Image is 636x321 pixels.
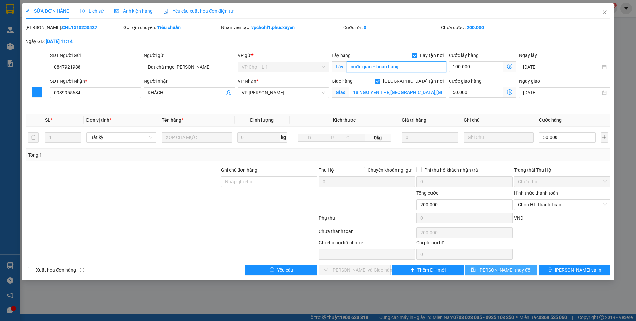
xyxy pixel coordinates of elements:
input: Cước giao hàng [449,87,503,98]
input: Cước lấy hàng [449,61,503,72]
button: plus [601,132,608,143]
div: Chi phí nội bộ [416,239,513,249]
span: Tên hàng [162,117,183,123]
span: Lấy [332,61,347,72]
div: Người nhận [144,78,235,85]
div: Tổng: 1 [28,151,245,159]
span: SỬA ĐƠN HÀNG [26,8,70,14]
span: exclamation-circle [270,267,274,273]
input: R [321,134,344,142]
span: Lấy tận nơi [417,52,446,59]
span: [GEOGRAPHIC_DATA] tận nơi [380,78,446,85]
span: Thêm ĐH mới [417,266,446,274]
input: Ghi Chú [464,132,534,143]
div: Chưa cước : [441,24,537,31]
label: Cước lấy hàng [449,53,479,58]
span: Định lượng [250,117,274,123]
input: VD: Bàn, Ghế [162,132,232,143]
div: VP gửi [238,52,329,59]
span: VP Minh Khai [242,88,325,98]
span: plus [410,267,415,273]
th: Ghi chú [461,114,537,127]
label: Cước giao hàng [449,79,482,84]
span: VP Nhận [238,79,256,84]
span: user-add [226,90,231,95]
input: Ngày lấy [523,63,600,71]
input: D [298,134,321,142]
div: Ngày GD: [26,38,122,45]
input: C [344,134,365,142]
div: Người gửi [144,52,235,59]
b: Tiêu chuẩn [157,25,181,30]
span: Lấy hàng [332,53,351,58]
input: 0 [402,132,458,143]
div: SĐT Người Nhận [50,78,141,85]
span: Chọn HT Thanh Toán [518,200,607,210]
span: [PERSON_NAME] thay đổi [478,266,531,274]
button: delete [28,132,39,143]
span: Xuất hóa đơn hàng [33,266,79,274]
input: Ghi chú đơn hàng [221,176,317,187]
b: vpchohl1.phucxuyen [251,25,295,30]
span: SL [45,117,50,123]
span: Chưa thu [518,177,607,187]
button: Close [595,3,614,22]
label: Ngày giao [519,79,540,84]
span: Giá trị hàng [402,117,426,123]
span: clock-circle [80,9,85,13]
button: printer[PERSON_NAME] và In [539,265,610,275]
span: VP Chợ HL 1 [242,62,325,72]
span: Ảnh kiện hàng [114,8,153,14]
b: [DATE] 11:14 [46,39,73,44]
div: Nhân viên tạo: [221,24,342,31]
label: Ngày lấy [519,53,537,58]
span: picture [114,9,119,13]
div: Trạng thái Thu Hộ [514,166,610,174]
span: close [602,10,607,15]
span: dollar-circle [507,64,512,69]
span: Lịch sử [80,8,104,14]
span: Thu Hộ [319,167,334,173]
span: Phí thu hộ khách nhận trả [422,166,481,174]
span: Cước hàng [539,117,562,123]
span: Đơn vị tính [86,117,111,123]
button: exclamation-circleYêu cầu [245,265,317,275]
span: printer [548,267,552,273]
span: Yêu cầu xuất hóa đơn điện tử [163,8,233,14]
button: save[PERSON_NAME] thay đổi [465,265,537,275]
label: Hình thức thanh toán [514,190,558,196]
span: save [471,267,476,273]
input: Ngày giao [523,89,600,96]
div: Phụ thu [318,214,416,226]
b: CHL1510250427 [62,25,97,30]
span: info-circle [80,268,84,272]
button: plus [32,87,42,97]
span: kg [280,132,287,143]
span: Bất kỳ [90,133,153,142]
div: SĐT Người Gửi [50,52,141,59]
span: VND [514,215,523,221]
img: icon [163,9,169,14]
div: Cước rồi : [343,24,440,31]
span: plus [32,89,42,95]
span: Giao hàng [332,79,353,84]
div: [PERSON_NAME]: [26,24,122,31]
b: 0 [364,25,366,30]
span: edit [26,9,30,13]
span: Giao [332,87,349,98]
div: Chưa thanh toán [318,228,416,239]
span: 0kg [365,134,391,142]
span: Tổng cước [416,190,438,196]
label: Ghi chú đơn hàng [221,167,257,173]
div: Ghi chú nội bộ nhà xe [319,239,415,249]
button: check[PERSON_NAME] và Giao hàng [319,265,391,275]
span: [PERSON_NAME] và In [555,266,601,274]
span: dollar-circle [507,89,512,95]
input: Giao tận nơi [349,87,446,98]
div: Gói vận chuyển: [123,24,220,31]
span: Chuyển khoản ng. gửi [365,166,415,174]
button: plusThêm ĐH mới [392,265,464,275]
span: Yêu cầu [277,266,293,274]
input: Lấy tận nơi [347,61,446,72]
b: 200.000 [467,25,484,30]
